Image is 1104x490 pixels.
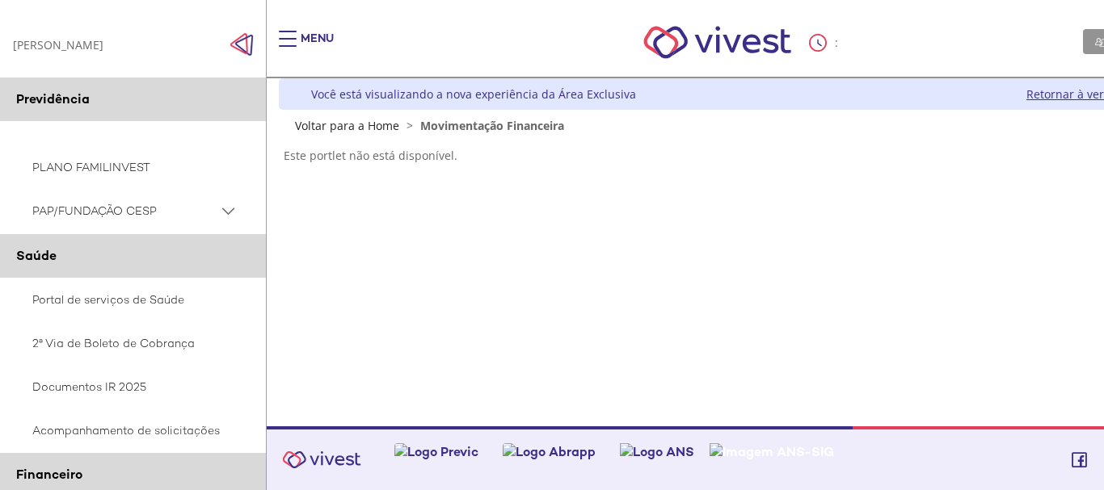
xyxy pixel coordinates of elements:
div: Você está visualizando a nova experiência da Área Exclusiva [311,86,636,102]
img: Logo Previc [394,443,478,460]
span: Movimentação Financeira [420,118,564,133]
div: [PERSON_NAME] [13,37,103,52]
span: Saúde [16,247,57,264]
span: Financeiro [16,466,82,483]
span: Click to close side navigation. [230,32,254,57]
div: Menu [301,31,334,63]
footer: Vivest [267,426,1104,490]
img: Vivest [626,8,809,77]
img: Fechar menu [230,32,254,57]
img: Logo Abrapp [503,443,596,460]
span: PAP/FUNDAÇÃO CESP [32,201,218,221]
img: Imagem ANS-SIG [710,443,834,460]
img: Vivest [273,442,370,478]
div: : [809,34,841,52]
span: Previdência [16,90,90,107]
span: > [402,118,417,133]
img: Logo ANS [620,443,694,460]
a: Voltar para a Home [295,118,399,133]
